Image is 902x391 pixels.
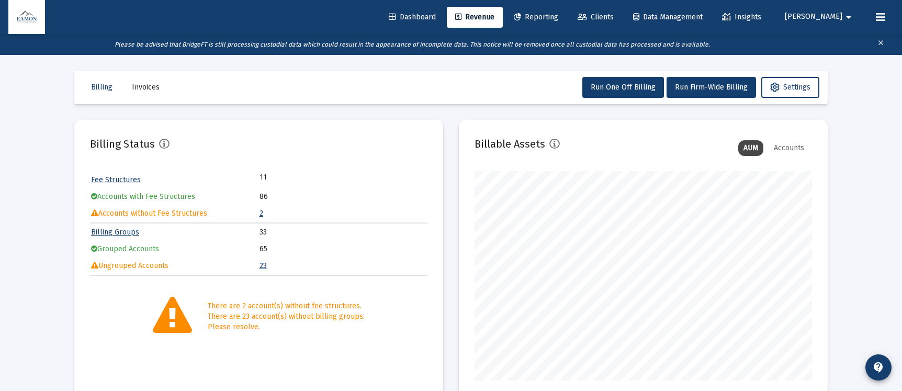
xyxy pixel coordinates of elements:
span: Settings [770,83,810,92]
span: Invoices [132,83,160,92]
span: Dashboard [389,13,436,21]
span: Reporting [514,13,558,21]
div: Please resolve. [208,322,365,332]
span: Run Firm-Wide Billing [675,83,748,92]
a: Insights [714,7,770,28]
td: 65 [260,241,427,257]
a: Revenue [447,7,503,28]
span: Billing [91,83,112,92]
td: Accounts with Fee Structures [91,189,258,205]
a: Data Management [625,7,711,28]
a: Fee Structures [91,175,141,184]
h2: Billable Assets [475,136,545,152]
i: Please be advised that BridgeFT is still processing custodial data which could result in the appe... [115,41,710,48]
span: Run One Off Billing [591,83,656,92]
a: Dashboard [380,7,444,28]
mat-icon: clear [877,37,885,52]
button: Billing [83,77,121,98]
div: There are 23 account(s) without billing groups. [208,311,365,322]
button: Run Firm-Wide Billing [667,77,756,98]
div: Accounts [769,140,809,156]
button: Settings [761,77,819,98]
span: Revenue [455,13,494,21]
a: 23 [260,261,267,270]
a: Reporting [505,7,567,28]
div: AUM [738,140,763,156]
td: Grouped Accounts [91,241,258,257]
img: Dashboard [16,7,37,28]
td: 86 [260,189,427,205]
span: Clients [578,13,614,21]
span: Data Management [633,13,703,21]
mat-icon: arrow_drop_down [842,7,855,28]
a: Billing Groups [91,228,139,237]
button: Invoices [123,77,168,98]
div: There are 2 account(s) without fee structures. [208,301,365,311]
td: Accounts without Fee Structures [91,206,258,221]
td: 33 [260,225,427,240]
td: 11 [260,172,343,183]
span: [PERSON_NAME] [785,13,842,21]
a: 2 [260,209,263,218]
a: Clients [569,7,622,28]
mat-icon: contact_support [872,361,885,374]
h2: Billing Status [90,136,155,152]
button: [PERSON_NAME] [772,6,867,27]
span: Insights [722,13,761,21]
button: Run One Off Billing [582,77,664,98]
td: Ungrouped Accounts [91,258,258,274]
